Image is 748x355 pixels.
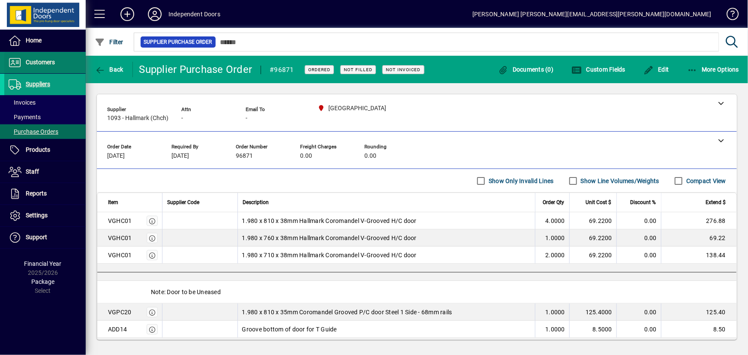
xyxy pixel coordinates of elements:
span: [DATE] [107,153,125,159]
span: Documents (0) [498,66,554,73]
a: Settings [4,205,86,226]
span: 1.980 x 810 x 35mm Coromandel Grooved P/C door Steel 1 Side - 68mm rails [242,308,452,316]
span: 1.980 x 760 x 38mm Hallmark Coromandel V-Grooved H/C door [242,234,417,242]
span: Groove bottom of door for T Guide [242,325,337,334]
td: 125.40 [661,304,736,321]
span: 0.00 [364,153,376,159]
button: Profile [141,6,168,22]
span: Extend $ [706,198,726,207]
span: 1093 - Hallmark (Chch) [107,115,168,122]
td: 69.2200 [569,247,616,264]
span: Edit [643,66,669,73]
div: [PERSON_NAME] [PERSON_NAME][EMAIL_ADDRESS][PERSON_NAME][DOMAIN_NAME] [472,7,712,21]
td: 276.88 [661,212,736,229]
td: 4.0000 [535,212,569,229]
span: - [181,115,183,122]
span: Home [26,37,42,44]
span: [DATE] [171,153,189,159]
td: 0.00 [616,229,661,247]
a: Home [4,30,86,51]
td: 0.00 [616,247,661,264]
td: 2.0000 [535,247,569,264]
td: 8.50 [661,321,736,338]
a: Reports [4,183,86,205]
td: 8.5000 [569,321,616,338]
span: Payments [9,114,41,120]
span: Suppliers [26,81,50,87]
span: Package [31,278,54,285]
span: Order Qty [543,198,564,207]
span: 1.980 x 810 x 38mm Hallmark Coromandel V-Grooved H/C door [242,217,417,225]
td: 69.2200 [569,212,616,229]
span: Supplier Purchase Order [144,38,212,46]
span: Support [26,234,47,241]
span: Invoices [9,99,36,106]
a: Customers [4,52,86,73]
div: VGPC20 [108,308,132,316]
a: Invoices [4,95,86,110]
div: Supplier Purchase Order [139,63,252,76]
button: Documents (0) [496,62,556,77]
span: Not Filled [344,67,372,72]
span: Staff [26,168,39,175]
span: Discount % [630,198,656,207]
a: Staff [4,161,86,183]
button: Filter [93,34,126,50]
div: VGHC01 [108,251,132,259]
td: 0.00 [616,212,661,229]
td: 1.0000 [535,304,569,321]
span: Back [95,66,123,73]
span: Purchase Orders [9,128,58,135]
button: More Options [685,62,742,77]
span: Unit Cost $ [586,198,611,207]
span: Products [26,146,50,153]
div: Note: Door to be Uneased [97,281,736,303]
span: Supplier Code [168,198,200,207]
td: 125.4000 [569,304,616,321]
span: Customers [26,59,55,66]
label: Show Only Invalid Lines [487,177,554,185]
a: Support [4,227,86,248]
div: VGHC01 [108,217,132,225]
td: 0.00 [616,321,661,338]
span: 0.00 [300,153,312,159]
button: Edit [641,62,671,77]
span: - [246,115,247,122]
td: 138.44 [661,247,736,264]
span: Not Invoiced [386,67,421,72]
span: Financial Year [24,260,62,267]
span: Item [108,198,118,207]
a: Payments [4,110,86,124]
button: Custom Fields [569,62,628,77]
span: More Options [687,66,739,73]
label: Show Line Volumes/Weights [579,177,659,185]
td: 69.2200 [569,229,616,247]
span: Description [243,198,269,207]
a: Products [4,139,86,161]
div: ADD14 [108,325,127,334]
td: 1.0000 [535,321,569,338]
span: 1.980 x 710 x 38mm Hallmark Coromandel V-Grooved H/C door [242,251,417,259]
span: Custom Fields [571,66,625,73]
a: Knowledge Base [720,2,737,30]
button: Back [93,62,126,77]
label: Compact View [685,177,726,185]
td: 1.0000 [535,229,569,247]
span: Ordered [308,67,330,72]
td: 0.00 [616,304,661,321]
span: Reports [26,190,47,197]
td: 69.22 [661,229,736,247]
div: Independent Doors [168,7,220,21]
span: 96871 [236,153,253,159]
span: Settings [26,212,48,219]
div: #96871 [270,63,294,77]
span: Filter [95,39,123,45]
a: Purchase Orders [4,124,86,139]
button: Add [114,6,141,22]
div: VGHC01 [108,234,132,242]
app-page-header-button: Back [86,62,133,77]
